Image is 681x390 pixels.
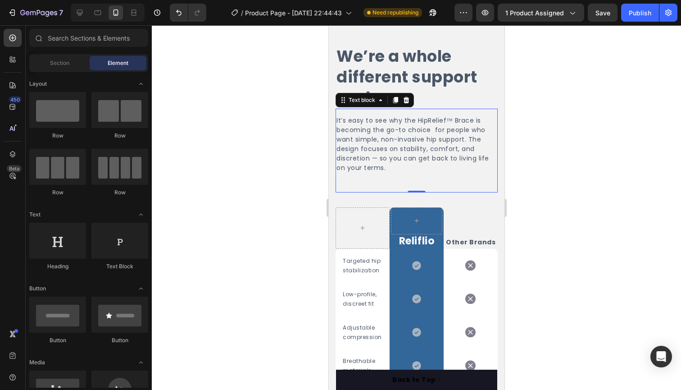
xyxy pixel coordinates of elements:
span: Section [50,59,69,67]
span: Text [29,211,41,219]
span: Need republishing [372,9,418,17]
span: 1 product assigned [505,8,564,18]
span: Product Page - [DATE] 22:44:43 [245,8,342,18]
div: Row [29,132,86,140]
span: Toggle open [134,355,148,370]
button: Save [588,4,617,22]
div: Text Block [91,262,148,271]
div: Beta [7,165,22,172]
div: 450 [9,96,22,103]
button: 1 product assigned [498,4,584,22]
div: Open Intercom Messenger [650,346,672,367]
iframe: Design area [329,25,504,390]
span: Button [29,284,46,293]
p: 7 [59,7,63,18]
div: Undo/Redo [170,4,206,22]
button: 7 [4,4,67,22]
div: Row [91,132,148,140]
div: Button [91,336,148,344]
div: Publish [629,8,651,18]
div: Button [29,336,86,344]
span: / [241,8,243,18]
div: Heading [29,262,86,271]
div: Row [91,188,148,197]
span: Toggle open [134,281,148,296]
span: Toggle open [134,207,148,222]
span: Toggle open [134,77,148,91]
span: Element [108,59,128,67]
div: Row [29,188,86,197]
span: Layout [29,80,47,88]
span: Save [595,9,610,17]
button: Publish [621,4,659,22]
span: Media [29,358,45,367]
input: Search Sections & Elements [29,29,148,47]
